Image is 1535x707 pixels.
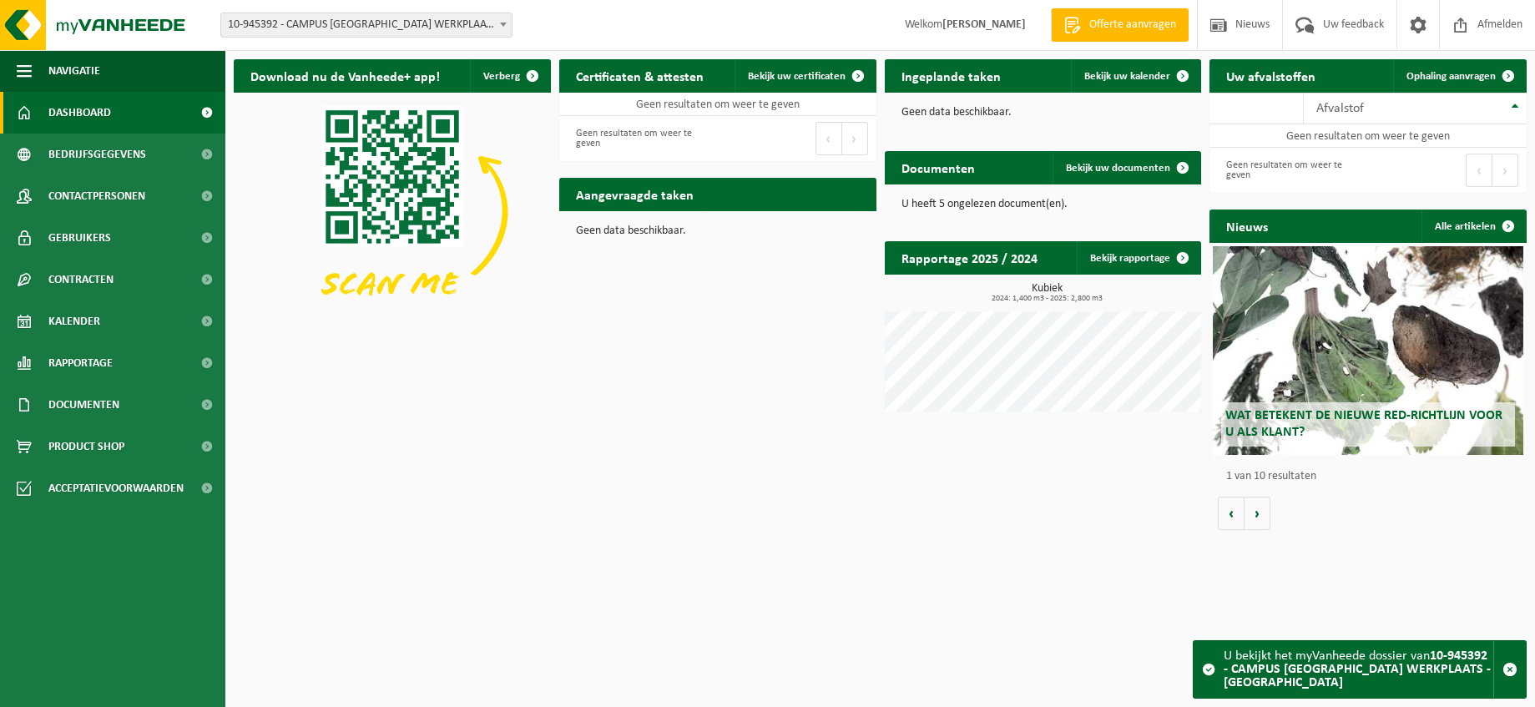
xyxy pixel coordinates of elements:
a: Bekijk rapportage [1077,241,1199,275]
button: Next [1492,154,1518,187]
span: Rapportage [48,342,113,384]
a: Bekijk uw kalender [1071,59,1199,93]
span: Wat betekent de nieuwe RED-richtlijn voor u als klant? [1225,409,1502,438]
td: Geen resultaten om weer te geven [559,93,876,116]
span: Gebruikers [48,217,111,259]
span: Bekijk uw documenten [1066,163,1170,174]
p: U heeft 5 ongelezen document(en). [901,199,1185,210]
td: Geen resultaten om weer te geven [1209,124,1527,148]
div: Geen resultaten om weer te geven [568,120,709,157]
h2: Documenten [885,151,992,184]
h2: Certificaten & attesten [559,59,720,92]
span: Bekijk uw certificaten [748,71,846,82]
h2: Ingeplande taken [885,59,1017,92]
span: Kalender [48,300,100,342]
h2: Rapportage 2025 / 2024 [885,241,1054,274]
strong: [PERSON_NAME] [942,18,1026,31]
span: Verberg [483,71,520,82]
h3: Kubiek [893,283,1202,303]
button: Next [842,122,868,155]
span: Bedrijfsgegevens [48,134,146,175]
h2: Aangevraagde taken [559,178,710,210]
a: Ophaling aanvragen [1393,59,1525,93]
span: 10-945392 - CAMPUS BARNUM WERKPLAATS - ROESELARE [221,13,512,37]
a: Bekijk uw documenten [1053,151,1199,184]
span: Afvalstof [1316,102,1364,115]
span: Documenten [48,384,119,426]
span: Contracten [48,259,114,300]
h2: Uw afvalstoffen [1209,59,1332,92]
span: Product Shop [48,426,124,467]
span: Acceptatievoorwaarden [48,467,184,509]
strong: 10-945392 - CAMPUS [GEOGRAPHIC_DATA] WERKPLAATS - [GEOGRAPHIC_DATA] [1224,649,1491,689]
span: 10-945392 - CAMPUS BARNUM WERKPLAATS - ROESELARE [220,13,513,38]
span: Ophaling aanvragen [1406,71,1496,82]
span: Bekijk uw kalender [1084,71,1170,82]
span: Offerte aanvragen [1085,17,1180,33]
a: Bekijk uw certificaten [735,59,875,93]
span: Contactpersonen [48,175,145,217]
button: Previous [1466,154,1492,187]
span: Navigatie [48,50,100,92]
h2: Nieuws [1209,210,1285,242]
img: Download de VHEPlus App [234,93,551,331]
div: U bekijkt het myVanheede dossier van [1224,641,1493,698]
button: Volgende [1245,497,1270,530]
button: Vorige [1218,497,1245,530]
button: Verberg [470,59,549,93]
span: 2024: 1,400 m3 - 2025: 2,800 m3 [893,295,1202,303]
p: 1 van 10 resultaten [1226,471,1518,482]
a: Alle artikelen [1421,210,1525,243]
p: Geen data beschikbaar. [576,225,860,237]
button: Previous [815,122,842,155]
a: Wat betekent de nieuwe RED-richtlijn voor u als klant? [1213,246,1523,455]
h2: Download nu de Vanheede+ app! [234,59,457,92]
div: Geen resultaten om weer te geven [1218,152,1360,189]
span: Dashboard [48,92,111,134]
a: Offerte aanvragen [1051,8,1189,42]
p: Geen data beschikbaar. [901,107,1185,119]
